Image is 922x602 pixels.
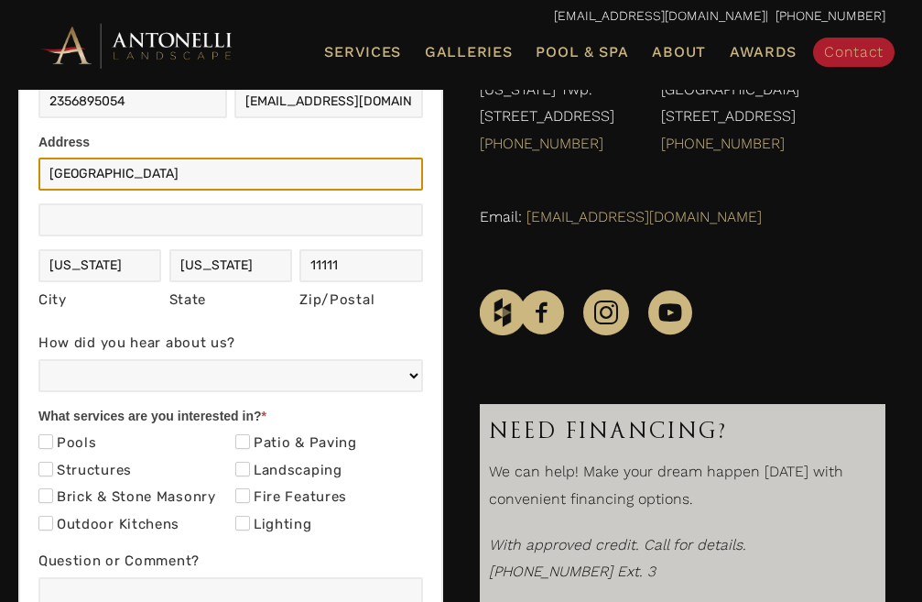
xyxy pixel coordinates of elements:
[38,462,132,480] label: Structures
[38,549,423,577] label: Question or Comment?
[38,288,161,313] div: City
[38,331,423,359] label: How did you hear about us?
[37,20,238,71] img: Antonelli Horizontal Logo
[526,208,762,225] a: [EMAIL_ADDRESS][DOMAIN_NAME]
[480,135,603,152] a: [PHONE_NUMBER]
[169,288,292,313] div: State
[489,458,877,521] p: We can help! Make your dream happen [DATE] with convenient financing options.
[37,5,885,28] p: | [PHONE_NUMBER]
[38,434,97,453] label: Pools
[730,43,797,60] span: Awards
[235,462,250,476] input: Landscaping
[38,462,53,476] input: Structures
[661,135,785,152] a: [PHONE_NUMBER]
[235,462,342,480] label: Landscaping
[235,488,250,503] input: Fire Features
[38,488,216,507] label: Brick & Stone Masonry
[38,488,53,503] input: Brick & Stone Masonry
[169,249,292,282] input: Michigan
[425,43,512,60] span: Galleries
[317,40,408,64] a: Services
[489,563,656,580] em: [PHONE_NUMBER] Ext. 3
[235,516,250,531] input: Lighting
[480,290,526,335] img: Houzz
[528,40,635,64] a: Pool & Spa
[489,536,746,553] i: With approved credit. Call for details.
[722,40,804,64] a: Awards
[418,40,519,64] a: Galleries
[38,131,423,158] div: Address
[824,43,884,60] span: Contact
[38,434,53,449] input: Pools
[645,40,713,64] a: About
[299,288,422,313] div: Zip/Postal
[235,488,347,507] label: Fire Features
[536,43,628,60] span: Pool & Spa
[38,516,179,534] label: Outdoor Kitchens
[38,516,53,531] input: Outdoor Kitchens
[480,208,522,225] span: Email:
[554,8,765,23] a: [EMAIL_ADDRESS][DOMAIN_NAME]
[38,405,423,432] div: What services are you interested in?
[813,38,895,67] a: Contact
[480,76,624,167] p: [US_STATE] Twp. [STREET_ADDRESS]
[324,45,401,60] span: Services
[661,76,885,167] p: [GEOGRAPHIC_DATA] [STREET_ADDRESS]
[235,516,312,534] label: Lighting
[235,434,250,449] input: Patio & Paving
[652,45,706,60] span: About
[235,434,357,453] label: Patio & Paving
[489,413,877,449] h3: Need Financing?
